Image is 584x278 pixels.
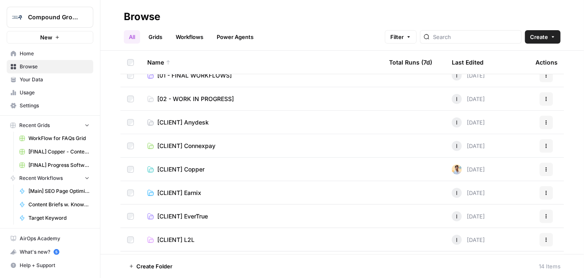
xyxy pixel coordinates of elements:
[452,235,485,245] div: [DATE]
[456,95,458,103] span: I
[7,73,93,86] a: Your Data
[19,122,50,129] span: Recent Grids
[171,30,208,44] a: Workflows
[20,235,90,242] span: AirOps Academy
[20,262,90,269] span: Help + Support
[385,30,417,44] button: Filter
[157,95,234,103] span: [02 - WORK IN PROGRESS]
[20,50,90,57] span: Home
[28,214,90,222] span: Target Keyword
[7,7,93,28] button: Workspace: Compound Growth
[28,201,90,208] span: Content Briefs w. Knowledge Base
[456,118,458,127] span: I
[143,30,167,44] a: Grids
[452,94,485,104] div: [DATE]
[452,51,484,74] div: Last Edited
[7,246,93,258] div: What's new?
[157,212,208,221] span: [CLIENT] EverTrue
[456,236,458,244] span: I
[7,259,93,272] button: Help + Support
[54,249,59,255] a: 5
[456,71,458,80] span: I
[535,51,558,74] div: Actions
[157,189,201,197] span: [CLIENT] Earnix
[456,212,458,221] span: I
[452,188,485,198] div: [DATE]
[15,198,93,211] a: Content Briefs w. Knowledge Base
[147,71,376,80] a: [01 - FINAL WORKFLOWS]
[7,60,93,73] a: Browse
[157,236,195,244] span: [CLIENT] L2L
[15,158,93,172] a: [FINAL] Progress Software - Content Producton with Custom Workflows
[147,51,376,74] div: Name
[7,31,93,44] button: New
[7,172,93,184] button: Recent Workflows
[136,262,172,270] span: Create Folder
[124,10,160,23] div: Browse
[147,236,376,244] a: [CLIENT] L2L
[452,164,462,174] img: lbvmmv95rfn6fxquksmlpnk8be0v
[20,102,90,109] span: Settings
[15,145,93,158] a: [FINAL] Copper - Content Producton with Custom Workflows
[157,165,205,174] span: [CLIENT] Copper
[15,211,93,225] a: Target Keyword
[7,86,93,99] a: Usage
[452,141,485,151] div: [DATE]
[7,99,93,112] a: Settings
[452,211,485,221] div: [DATE]
[452,164,485,174] div: [DATE]
[15,132,93,145] a: WorkFlow for FAQs Grid
[530,33,548,41] span: Create
[389,51,432,74] div: Total Runs (7d)
[15,184,93,198] a: [Main] SEO Page Optimization
[7,119,93,132] button: Recent Grids
[157,71,232,80] span: [01 - FINAL WORKFLOWS]
[456,189,458,197] span: I
[20,63,90,70] span: Browse
[7,232,93,245] a: AirOps Academy
[7,245,93,259] button: What's new? 5
[539,262,561,270] div: 14 Items
[28,13,79,21] span: Compound Growth
[157,118,209,127] span: [CLIENT] Anydesk
[19,174,63,182] span: Recent Workflows
[147,142,376,150] a: [CLIENT] Connexpay
[28,161,90,169] span: [FINAL] Progress Software - Content Producton with Custom Workflows
[525,30,561,44] button: Create
[10,10,25,25] img: Compound Growth Logo
[124,260,177,273] button: Create Folder
[28,135,90,142] span: WorkFlow for FAQs Grid
[28,187,90,195] span: [Main] SEO Page Optimization
[55,250,57,254] text: 5
[452,70,485,81] div: [DATE]
[157,142,215,150] span: [CLIENT] Connexpay
[40,33,52,42] span: New
[212,30,259,44] a: Power Agents
[147,212,376,221] a: [CLIENT] EverTrue
[124,30,140,44] a: All
[20,76,90,83] span: Your Data
[28,148,90,156] span: [FINAL] Copper - Content Producton with Custom Workflows
[433,33,518,41] input: Search
[147,189,376,197] a: [CLIENT] Earnix
[20,89,90,96] span: Usage
[390,33,404,41] span: Filter
[452,117,485,127] div: [DATE]
[7,47,93,60] a: Home
[147,95,376,103] a: [02 - WORK IN PROGRESS]
[147,165,376,174] a: [CLIENT] Copper
[456,142,458,150] span: I
[147,118,376,127] a: [CLIENT] Anydesk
